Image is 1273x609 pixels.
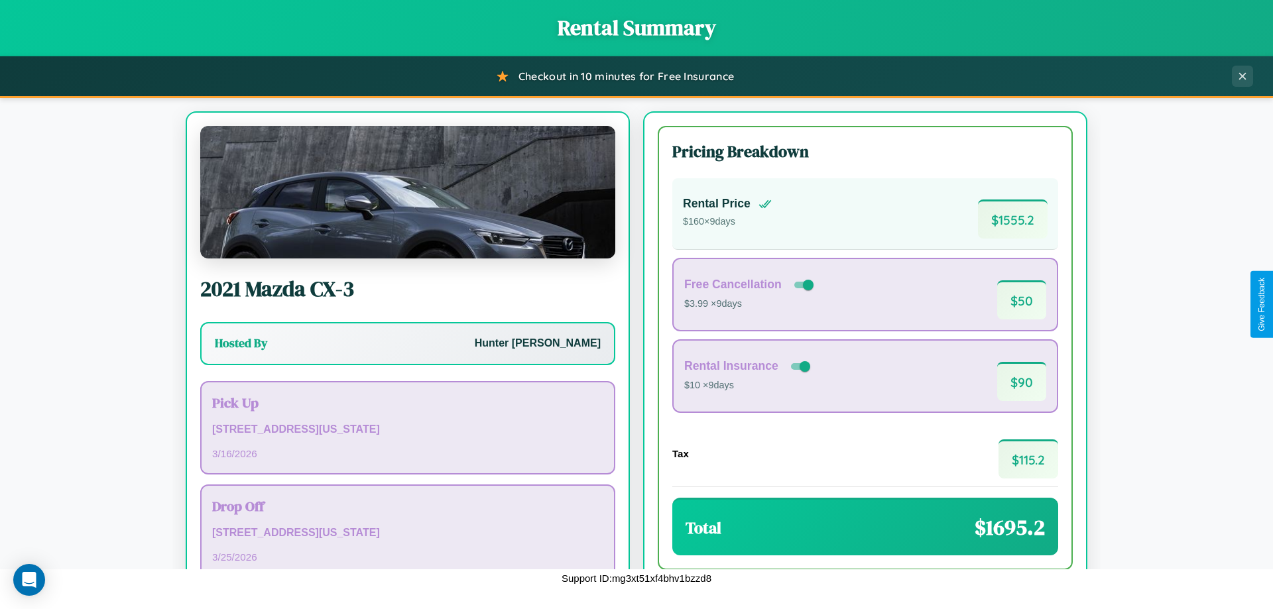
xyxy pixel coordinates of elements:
[212,420,603,439] p: [STREET_ADDRESS][US_STATE]
[212,524,603,543] p: [STREET_ADDRESS][US_STATE]
[997,280,1046,319] span: $ 50
[672,140,1058,162] h3: Pricing Breakdown
[212,548,603,566] p: 3 / 25 / 2026
[672,448,689,459] h4: Tax
[999,439,1058,478] span: $ 115.2
[683,197,751,211] h4: Rental Price
[212,445,603,463] p: 3 / 16 / 2026
[475,334,601,353] p: Hunter [PERSON_NAME]
[1257,278,1266,331] div: Give Feedback
[13,13,1260,42] h1: Rental Summary
[684,278,782,292] h4: Free Cancellation
[686,517,721,539] h3: Total
[215,335,267,351] h3: Hosted By
[997,362,1046,401] span: $ 90
[975,513,1045,542] span: $ 1695.2
[684,377,813,394] p: $10 × 9 days
[978,199,1048,239] span: $ 1555.2
[518,70,734,83] span: Checkout in 10 minutes for Free Insurance
[13,564,45,596] div: Open Intercom Messenger
[683,213,772,231] p: $ 160 × 9 days
[200,126,615,258] img: Mazda CX-3
[684,359,778,373] h4: Rental Insurance
[212,496,603,516] h3: Drop Off
[212,393,603,412] h3: Pick Up
[684,296,816,313] p: $3.99 × 9 days
[200,274,615,304] h2: 2021 Mazda CX-3
[562,569,711,587] p: Support ID: mg3xt51xf4bhv1bzzd8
